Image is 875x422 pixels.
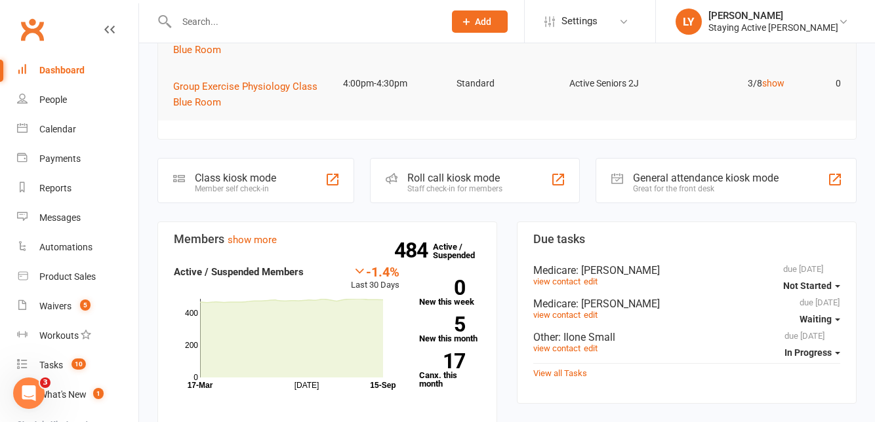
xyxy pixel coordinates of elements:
button: Group Exercise Physiology Class Blue Room [173,79,331,110]
a: view contact [533,343,580,353]
button: Add [452,10,508,33]
a: view contact [533,310,580,320]
a: show more [228,234,277,246]
a: 484Active / Suspended [433,233,491,269]
span: Group Exercise Physiology Class Blue Room [173,81,317,108]
div: General attendance kiosk mode [633,172,779,184]
strong: 484 [394,240,433,260]
a: 17Canx. this month [419,353,481,388]
strong: 5 [419,315,465,334]
button: In Progress [784,341,840,364]
div: -1.4% [351,264,399,278]
div: Product Sales [39,271,96,282]
div: Reports [39,183,71,193]
td: Standard [451,68,564,99]
h3: Due tasks [533,233,840,246]
div: Messages [39,212,81,223]
div: Great for the front desk [633,184,779,193]
td: Active Seniors 2J [563,68,677,99]
a: Calendar [17,115,138,144]
a: Automations [17,233,138,262]
div: Dashboard [39,65,85,75]
a: Tasks 10 [17,351,138,380]
a: Messages [17,203,138,233]
a: Dashboard [17,56,138,85]
strong: 0 [419,278,465,297]
div: People [39,94,67,105]
iframe: Intercom live chat [13,377,45,409]
div: Medicare [533,264,840,277]
a: View all Tasks [533,368,587,378]
button: Not Started [783,274,840,297]
td: 0 [790,68,847,99]
a: 0New this week [419,280,481,306]
div: Staff check-in for members [407,184,502,193]
h3: Members [174,233,481,246]
div: Roll call kiosk mode [407,172,502,184]
span: Waiting [800,314,832,324]
strong: Active / Suspended Members [174,266,304,278]
a: Reports [17,174,138,203]
span: : [PERSON_NAME] [576,264,660,277]
a: People [17,85,138,115]
input: Search... [173,12,435,31]
a: Waivers 5 [17,292,138,321]
a: show [762,78,784,88]
strong: 17 [419,351,465,371]
span: Settings [561,7,598,36]
a: Workouts [17,321,138,351]
a: edit [584,310,598,320]
div: Medicare [533,297,840,310]
span: : [PERSON_NAME] [576,297,660,310]
div: Class kiosk mode [195,172,276,184]
a: Clubworx [16,13,49,46]
div: Workouts [39,330,79,341]
div: LY [676,9,702,35]
span: Add [475,16,491,27]
a: 5New this month [419,316,481,343]
span: 10 [71,358,86,370]
span: 3 [40,377,51,388]
div: Calendar [39,124,76,134]
div: Waivers [39,301,71,311]
span: : Ilone Small [558,331,615,343]
span: In Progress [784,347,832,358]
a: edit [584,343,598,353]
a: view contact [533,277,580,286]
span: Not Started [783,280,832,291]
div: What's New [39,389,87,400]
a: What's New1 [17,380,138,410]
span: 1 [93,388,104,399]
td: 3/8 [677,68,790,99]
span: 5 [80,299,91,311]
div: Other [533,331,840,343]
button: Waiting [800,307,840,331]
td: 4:00pm-4:30pm [337,68,451,99]
div: Payments [39,153,81,164]
div: Staying Active [PERSON_NAME] [708,22,838,33]
div: Last 30 Days [351,264,399,292]
a: Payments [17,144,138,174]
div: Member self check-in [195,184,276,193]
a: edit [584,277,598,286]
a: Product Sales [17,262,138,292]
div: Automations [39,242,92,252]
div: Tasks [39,360,63,370]
div: [PERSON_NAME] [708,10,838,22]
